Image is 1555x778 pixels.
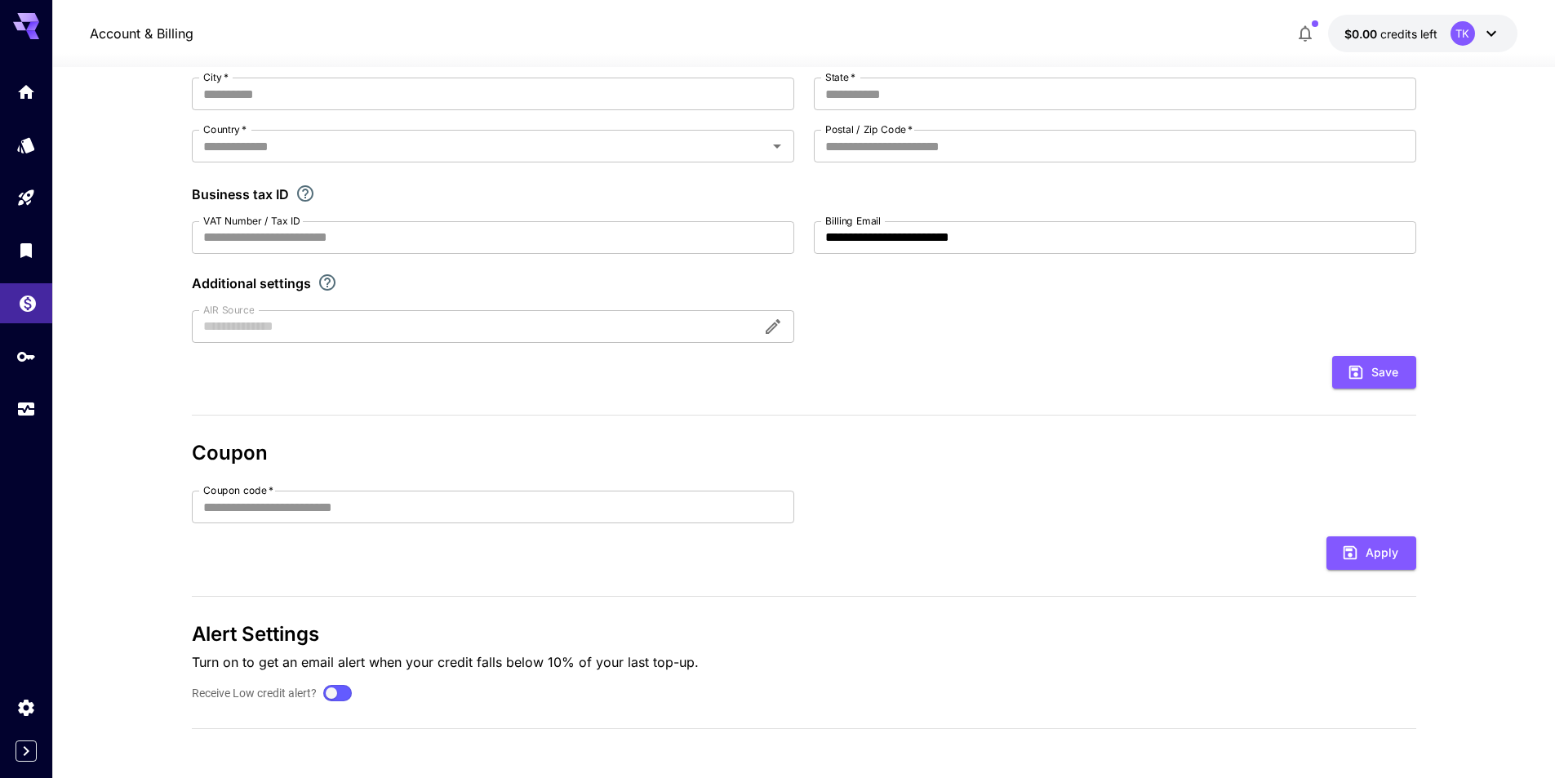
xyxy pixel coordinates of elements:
div: API Keys [16,346,36,367]
label: Receive Low credit alert? [192,685,317,702]
label: VAT Number / Tax ID [203,214,300,228]
label: Country [203,122,247,136]
label: AIR Source [203,303,254,317]
nav: breadcrumb [90,24,193,43]
label: Billing Email [825,214,881,228]
button: Save [1332,356,1416,389]
p: Turn on to get an email alert when your credit falls below 10% of your last top-up. [192,652,1416,672]
label: Postal / Zip Code [825,122,913,136]
div: TK [1451,21,1475,46]
p: Additional settings [192,273,311,293]
button: Open [766,135,789,158]
div: Library [16,240,36,260]
div: Models [16,135,36,155]
a: Account & Billing [90,24,193,43]
label: State [825,70,855,84]
span: credits left [1380,27,1437,41]
h3: Coupon [192,442,1416,465]
label: Coupon code [203,483,273,497]
div: Home [16,82,36,102]
div: $0.00 [1344,25,1437,42]
div: Usage [16,393,36,414]
div: Wallet [18,288,38,309]
div: Playground [16,188,36,208]
button: $0.00TK [1328,15,1517,52]
button: Expand sidebar [16,740,37,762]
h3: Alert Settings [192,623,1416,646]
button: Apply [1326,536,1416,570]
span: $0.00 [1344,27,1380,41]
label: City [203,70,229,84]
p: Business tax ID [192,184,289,204]
svg: If you are a business tax registrant, please enter your business tax ID here. [295,184,315,203]
div: Settings [16,697,36,718]
svg: Explore additional customization settings [318,273,337,292]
